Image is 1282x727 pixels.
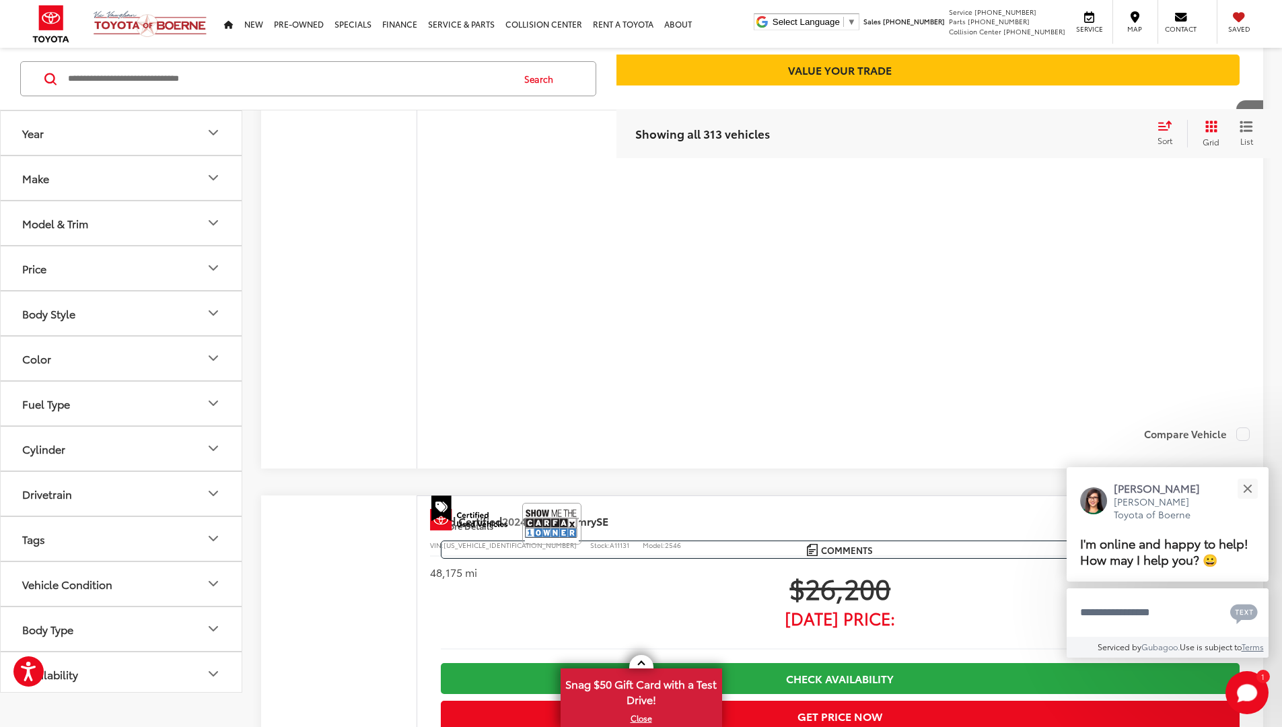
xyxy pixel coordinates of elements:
div: Fuel Type [205,396,221,412]
button: YearYear [1,111,243,155]
span: Service [949,7,972,17]
div: Model & Trim [205,215,221,232]
button: MakeMake [1,156,243,200]
div: Body Type [205,621,221,637]
label: Compare Vehicle [1144,427,1250,441]
span: [PHONE_NUMBER] [968,16,1030,26]
button: TagsTags [1,517,243,561]
span: Sort [1158,135,1172,146]
span: Use is subject to [1180,641,1242,652]
span: [PHONE_NUMBER] [883,16,945,26]
div: Close[PERSON_NAME][PERSON_NAME] Toyota of BoerneI'm online and happy to help! How may I help you?... [1067,467,1269,658]
button: Vehicle ConditionVehicle Condition [1,562,243,606]
span: Parts [949,16,966,26]
a: Gubagoo. [1141,641,1180,652]
span: Showing all 313 vehicles [635,125,770,141]
button: CylinderCylinder [1,427,243,471]
a: Terms [1242,641,1264,652]
div: Color [205,351,221,367]
span: Contact [1165,24,1197,34]
button: Select sort value [1151,120,1187,147]
div: Availability [205,666,221,683]
span: Saved [1224,24,1254,34]
span: Collision Center [949,26,1001,36]
button: ColorColor [1,337,243,380]
span: List [1240,135,1253,146]
div: Body Style [205,306,221,322]
a: Select Language​ [773,17,856,27]
span: Serviced by [1098,641,1141,652]
button: Body TypeBody Type [1,607,243,651]
span: I'm online and happy to help! How may I help you? 😀 [1080,534,1248,568]
button: DrivetrainDrivetrain [1,472,243,516]
div: Body Type [22,623,73,635]
div: Tags [205,531,221,547]
div: Vehicle Condition [205,576,221,592]
div: Drivetrain [22,487,72,500]
button: Toggle Chat Window [1225,671,1269,714]
button: AvailabilityAvailability [1,652,243,696]
button: Close [1233,474,1262,503]
svg: Start Chat [1225,671,1269,714]
span: Sales [863,16,881,26]
div: Model & Trim [22,217,88,230]
div: Vehicle Condition [22,578,112,590]
div: Cylinder [22,442,65,455]
button: Model & TrimModel & Trim [1,201,243,245]
div: Body Style [22,307,75,320]
button: PricePrice [1,246,243,290]
button: Fuel TypeFuel Type [1,382,243,425]
div: Make [22,172,49,184]
div: Price [205,261,221,277]
p: [PERSON_NAME] [1114,481,1213,495]
div: Fuel Type [22,397,70,410]
div: Availability [22,668,78,681]
div: Make [205,170,221,186]
input: Search by Make, Model, or Keyword [67,63,511,95]
span: Select Language [773,17,840,27]
span: Snag $50 Gift Card with a Test Drive! [562,670,721,711]
span: Special [431,495,452,521]
textarea: Type your message [1067,588,1269,637]
button: Chat with SMS [1226,597,1262,627]
button: Search [511,62,573,96]
button: List View [1230,120,1263,147]
img: Vic Vaughan Toyota of Boerne [93,10,207,38]
div: Color [22,352,51,365]
div: Year [205,125,221,141]
button: Body StyleBody Style [1,291,243,335]
button: Next image [1236,100,1263,147]
div: Cylinder [205,441,221,457]
span: 1 [1261,673,1265,679]
span: ▼ [847,17,856,27]
div: Drivetrain [205,486,221,502]
svg: Text [1230,602,1258,624]
span: ​ [843,17,844,27]
div: Tags [22,532,45,545]
div: Year [22,127,44,139]
span: Map [1120,24,1149,34]
span: [PHONE_NUMBER] [1003,26,1065,36]
p: [PERSON_NAME] Toyota of Boerne [1114,495,1213,522]
button: Grid View [1187,120,1230,147]
span: Service [1074,24,1104,34]
span: [PHONE_NUMBER] [974,7,1036,17]
span: Grid [1203,135,1219,147]
div: Price [22,262,46,275]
